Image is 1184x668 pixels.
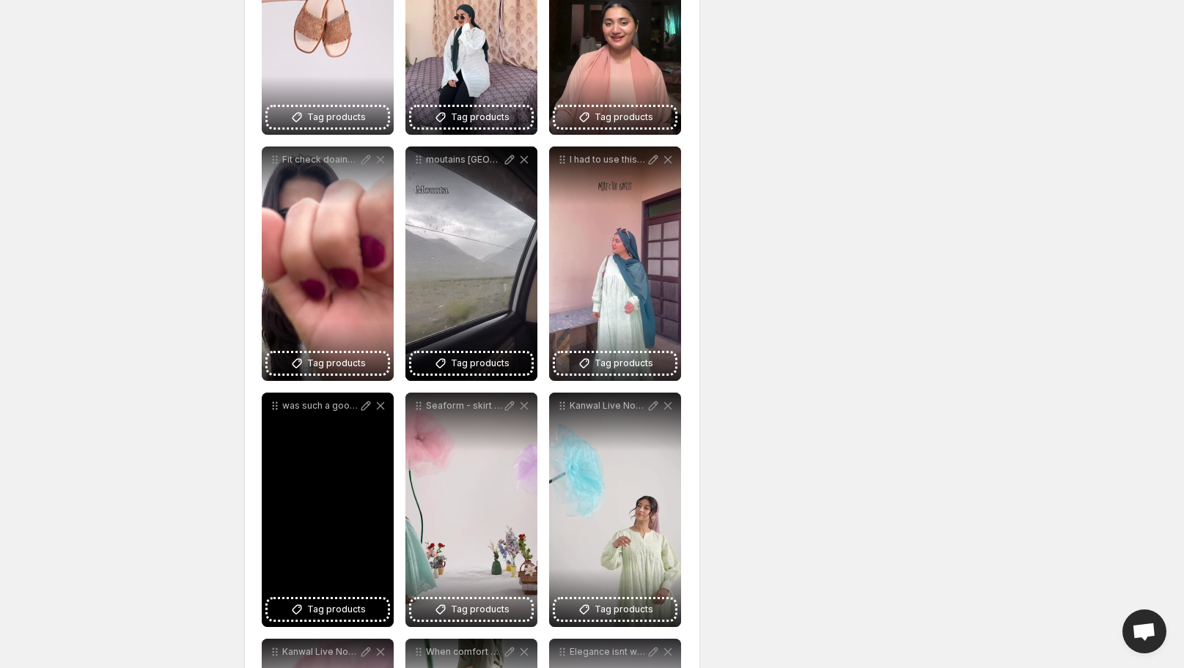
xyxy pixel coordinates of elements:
p: Seaform - skirt Live Now CREDITS FILM anzakstudio FIRST aleekhanmakeup [MEDICAL_DATA] hamnaahmed_... [426,400,502,412]
span: Tag products [451,356,510,371]
p: I had to use this song dress doainofficial [570,154,646,166]
p: was such a good day 3 dress doainofficial [282,400,358,412]
div: Fit check doainofficial fit check fitcheckTag products [262,146,394,381]
p: Kanwal Live Now CREDITS Movie anzakstudio FIRST aleekhanmakeup [MEDICAL_DATA] mahnoorakbr Design ... [282,646,358,658]
span: Tag products [307,602,366,617]
div: Seaform - skirt Live Now CREDITS FILM anzakstudio FIRST aleekhanmakeup [MEDICAL_DATA] hamnaahmed_... [405,393,537,627]
button: Tag products [555,353,675,374]
div: Kanwal Live Now Movie anzakstudio FIRST aleekhanmakeup [MEDICAL_DATA] khanfilzaa Location artloun... [549,393,681,627]
span: Tag products [595,110,653,125]
span: Tag products [595,602,653,617]
button: Tag products [268,353,388,374]
button: Tag products [411,599,532,620]
span: Tag products [451,602,510,617]
p: moutains [GEOGRAPHIC_DATA] [426,154,502,166]
p: Elegance isnt worn its expressed Live Now CREDITS FILM anzak [570,646,646,658]
button: Tag products [555,599,675,620]
div: I had to use this song dress doainofficialTag products [549,146,681,381]
button: Tag products [268,107,388,127]
p: Fit check doainofficial fit check fitcheck [282,154,358,166]
button: Tag products [268,599,388,620]
p: Kanwal Live Now Movie anzakstudio FIRST aleekhanmakeup [MEDICAL_DATA] khanfilzaa Location artloun... [570,400,646,412]
p: When comfort meets [PERSON_NAME] Live Now CREDITS FILM anzakstudio FIRST aleekhanmakeup [MEDICAL_... [426,646,502,658]
div: moutains [GEOGRAPHIC_DATA]Tag products [405,146,537,381]
span: Tag products [307,356,366,371]
button: Tag products [411,107,532,127]
span: Tag products [451,110,510,125]
div: was such a good day 3 dress doainofficialTag products [262,393,394,627]
button: Tag products [411,353,532,374]
span: Tag products [307,110,366,125]
button: Tag products [555,107,675,127]
span: Tag products [595,356,653,371]
a: Open chat [1122,609,1166,653]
